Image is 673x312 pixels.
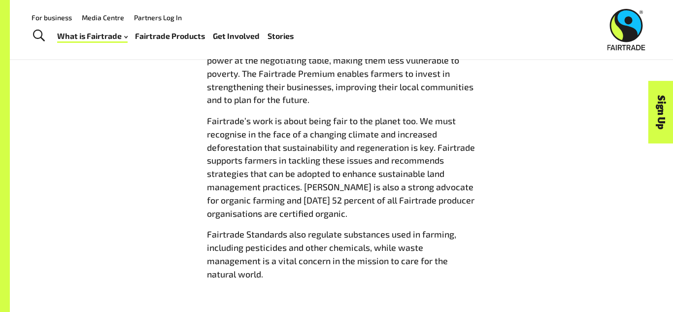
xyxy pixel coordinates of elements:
a: What is Fairtrade [57,29,128,43]
a: Toggle Search [27,24,51,48]
img: Fairtrade Australia New Zealand logo [607,9,645,50]
span: Fairtrade’s work is about being fair to the planet too. We must recognise in the face of a changi... [207,115,475,218]
a: Fairtrade Products [135,29,205,43]
a: For business [32,13,72,22]
a: Stories [268,29,294,43]
span: Fairtrade helps people achieve financial security and obtain more power at the negotiating table,... [207,41,473,105]
a: Media Centre [82,13,124,22]
span: Fairtrade Standards also regulate substances used in farming, including pesticides and other chem... [207,229,456,279]
a: Partners Log In [134,13,182,22]
a: Get Involved [213,29,260,43]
